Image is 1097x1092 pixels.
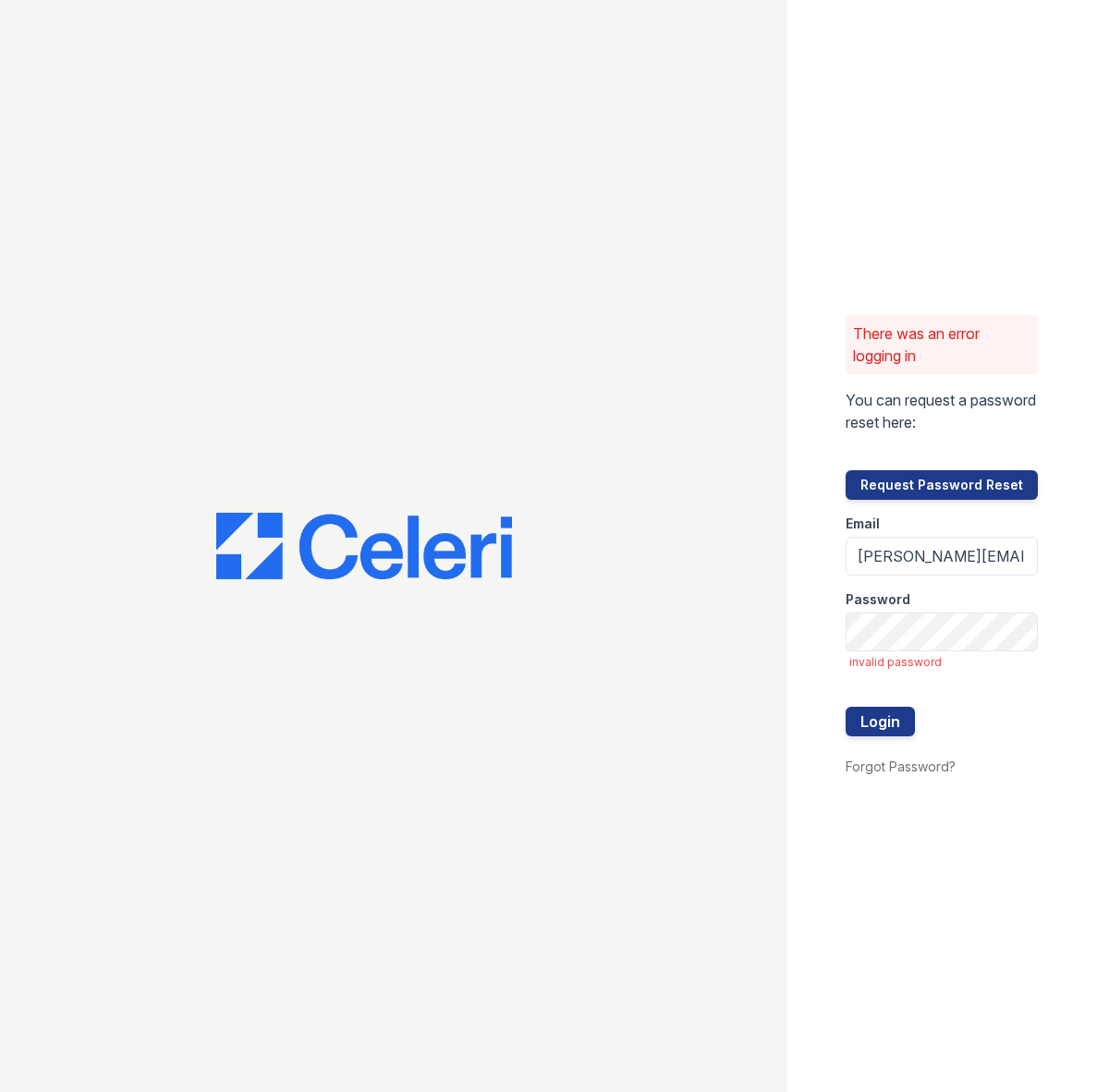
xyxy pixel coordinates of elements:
img: CE_Logo_Blue-a8612792a0a2168367f1c8372b55b34899dd931a85d93a1a3d3e32e68fde9ad4.png [216,513,512,579]
label: Email [846,515,880,533]
p: There was an error logging in [853,322,1030,367]
button: Login [846,707,915,736]
span: invalid password [849,655,1038,670]
a: Forgot Password? [846,758,956,774]
p: You can request a password reset here: [846,389,1038,433]
label: Password [846,590,910,609]
button: Request Password Reset [846,470,1038,500]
